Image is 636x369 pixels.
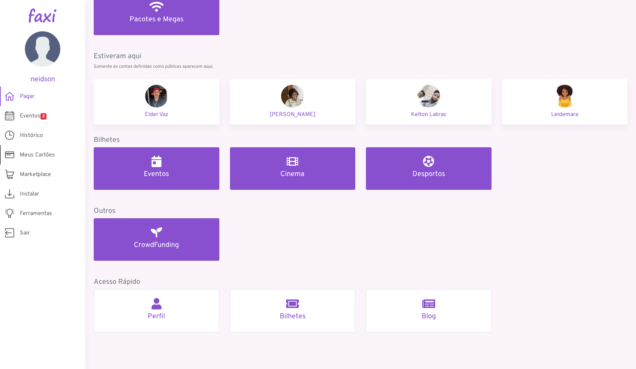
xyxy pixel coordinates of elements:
[20,92,34,101] span: Pagar
[94,289,219,332] a: Perfil
[94,218,219,261] a: CrowdFunding
[40,113,46,120] span: 2
[230,79,356,125] a: Denise Mascarenhas [PERSON_NAME]
[99,110,214,119] p: Elder Vaz
[11,31,75,84] a: neidson
[281,85,304,108] img: Denise Mascarenhas
[102,15,211,24] h5: Pacotes e Megas
[11,75,75,84] h5: neidson
[417,85,440,108] img: Kelton Labrac
[502,79,628,125] a: Leidemara Leidemara
[20,190,39,198] span: Instalar
[20,209,52,218] span: Ferramentas
[366,147,492,190] a: Desportos
[230,147,356,190] a: Cinema
[375,312,483,321] h5: Blog
[94,52,627,61] h5: Estiveram aqui
[372,110,486,119] p: Kelton Labrac
[366,289,492,332] a: Blog
[102,241,211,249] h5: CrowdFunding
[20,229,30,237] span: Sair
[20,112,46,120] span: Eventos
[20,131,43,140] span: Histórico
[374,170,483,178] h5: Desportos
[20,151,55,159] span: Meus Cartões
[236,110,350,119] p: [PERSON_NAME]
[94,147,219,190] a: Eventos
[94,207,627,215] h5: Outros
[20,170,51,179] span: Marketplace
[103,312,210,321] h5: Perfil
[366,79,492,125] a: Kelton Labrac Kelton Labrac
[94,136,627,144] h5: Bilhetes
[94,64,627,70] p: Somente as contas definidas como públicas aparecem aqui.
[238,170,347,178] h5: Cinema
[145,85,168,108] img: Elder Vaz
[508,110,622,119] p: Leidemara
[102,170,211,178] h5: Eventos
[239,312,347,321] h5: Bilhetes
[553,85,576,108] img: Leidemara
[230,289,356,332] a: Bilhetes
[94,79,219,125] a: Elder Vaz Elder Vaz
[94,278,627,286] h5: Acesso Rápido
